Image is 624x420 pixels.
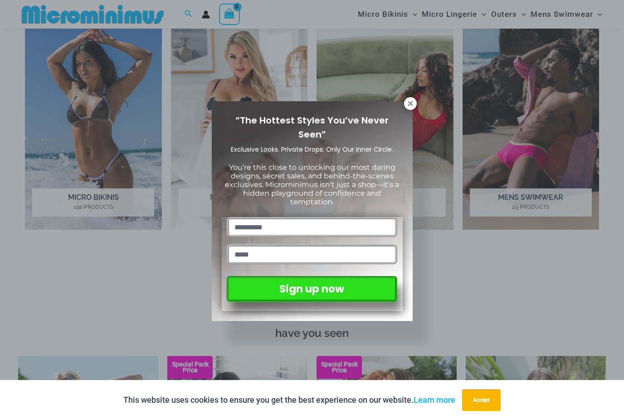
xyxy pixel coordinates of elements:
a: Learn more [414,395,455,405]
span: You’re this close to unlocking our most daring designs, secret sales, and behind-the-scenes exclu... [225,163,399,207]
button: Close [404,97,417,110]
button: Sign up now [227,276,397,302]
span: Exclusive Looks. Private Drops. Only Our Inner Circle. [231,145,393,154]
p: This website uses cookies to ensure you get the best experience on our website. [123,393,455,407]
span: “The Hottest Styles You’ve Never Seen” [235,114,389,141]
button: Accept [462,389,501,411]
